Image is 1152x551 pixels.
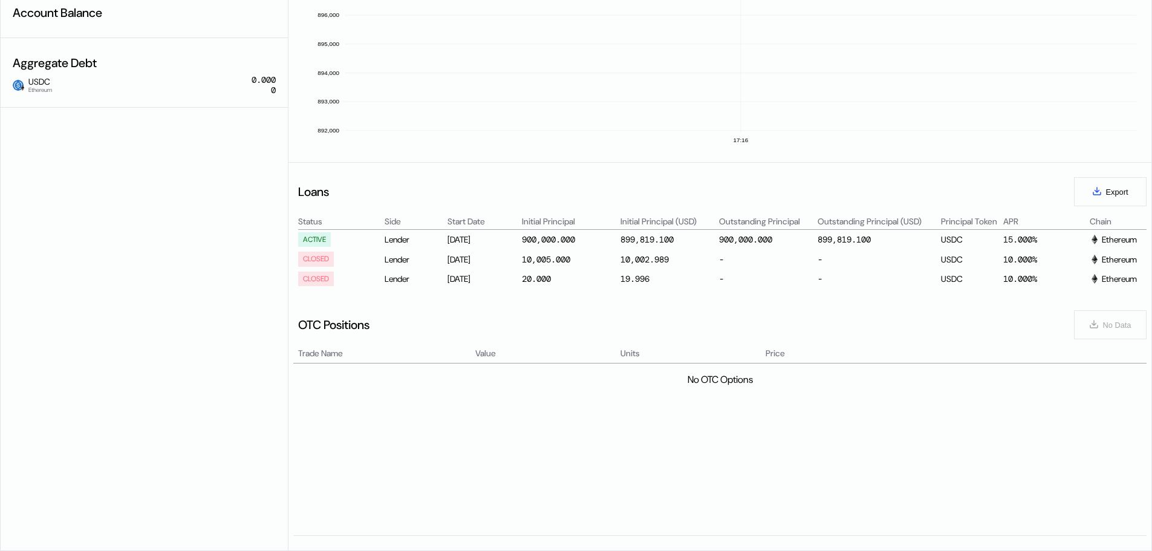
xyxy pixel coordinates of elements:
[447,252,520,266] div: [DATE]
[941,216,1001,227] div: Principal Token
[28,87,52,93] span: Ethereum
[766,347,785,360] span: Price
[522,234,575,245] div: 900,000.000
[475,347,496,360] span: Value
[620,273,649,284] div: 19.996
[1003,252,1088,266] div: 10.000%
[318,41,340,47] text: 895,000
[298,184,329,200] div: Loans
[818,252,939,266] div: -
[734,137,749,143] text: 17:16
[447,272,520,286] div: [DATE]
[818,216,939,227] div: Outstanding Principal (USD)
[298,317,369,333] div: OTC Positions
[719,272,816,286] div: -
[620,347,640,360] span: Units
[13,80,24,91] img: usdc.png
[1090,255,1099,264] img: svg+xml,%3c
[303,275,329,283] div: CLOSED
[522,216,619,227] div: Initial Principal
[385,232,445,247] div: Lender
[385,216,445,227] div: Side
[1090,235,1099,244] img: svg+xml,%3c
[19,85,25,91] img: svg+xml,%3c
[818,234,871,245] div: 899,819.100
[447,216,520,227] div: Start Date
[303,235,326,244] div: ACTIVE
[620,254,669,265] div: 10,002.989
[522,254,570,265] div: 10,005.000
[252,75,276,85] div: 0.000
[719,234,772,245] div: 900,000.000
[1090,254,1137,265] div: Ethereum
[1003,272,1088,286] div: 10.000%
[385,272,445,286] div: Lender
[941,272,1001,286] div: USDC
[719,216,816,227] div: Outstanding Principal
[1003,232,1088,247] div: 15.000%
[1074,177,1147,206] button: Export
[447,232,520,247] div: [DATE]
[688,373,753,386] div: No OTC Options
[1090,274,1099,284] img: svg+xml,%3c
[252,75,276,96] div: 0
[620,234,674,245] div: 899,819.100
[620,216,717,227] div: Initial Principal (USD)
[1090,273,1137,284] div: Ethereum
[318,127,340,134] text: 892,000
[318,98,340,105] text: 893,000
[1106,187,1128,197] span: Export
[318,11,340,18] text: 896,000
[522,273,551,284] div: 20.000
[941,252,1001,266] div: USDC
[719,252,816,266] div: -
[298,347,343,360] span: Trade Name
[298,216,383,227] div: Status
[318,70,340,76] text: 894,000
[385,252,445,266] div: Lender
[24,77,52,93] span: USDC
[8,50,281,76] div: Aggregate Debt
[303,255,329,263] div: CLOSED
[818,272,939,286] div: -
[1003,216,1088,227] div: APR
[1090,234,1137,245] div: Ethereum
[941,232,1001,247] div: USDC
